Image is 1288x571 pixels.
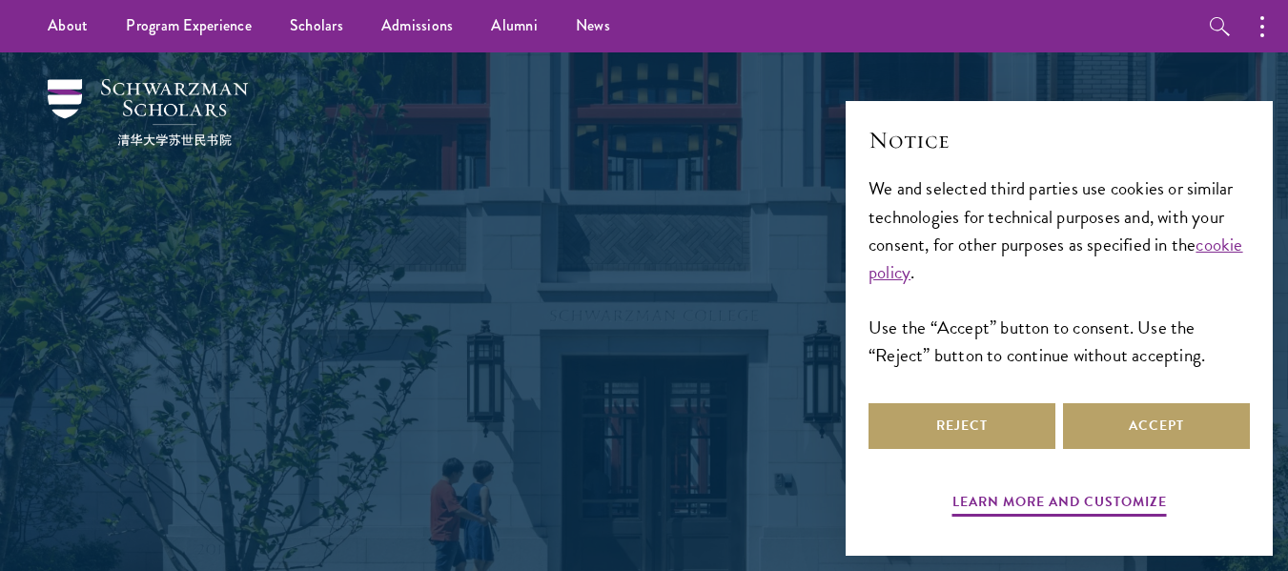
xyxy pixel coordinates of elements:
[869,403,1055,449] button: Reject
[869,231,1243,286] a: cookie policy
[869,174,1250,368] div: We and selected third parties use cookies or similar technologies for technical purposes and, wit...
[48,79,248,146] img: Schwarzman Scholars
[1063,403,1250,449] button: Accept
[952,490,1167,520] button: Learn more and customize
[869,124,1250,156] h2: Notice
